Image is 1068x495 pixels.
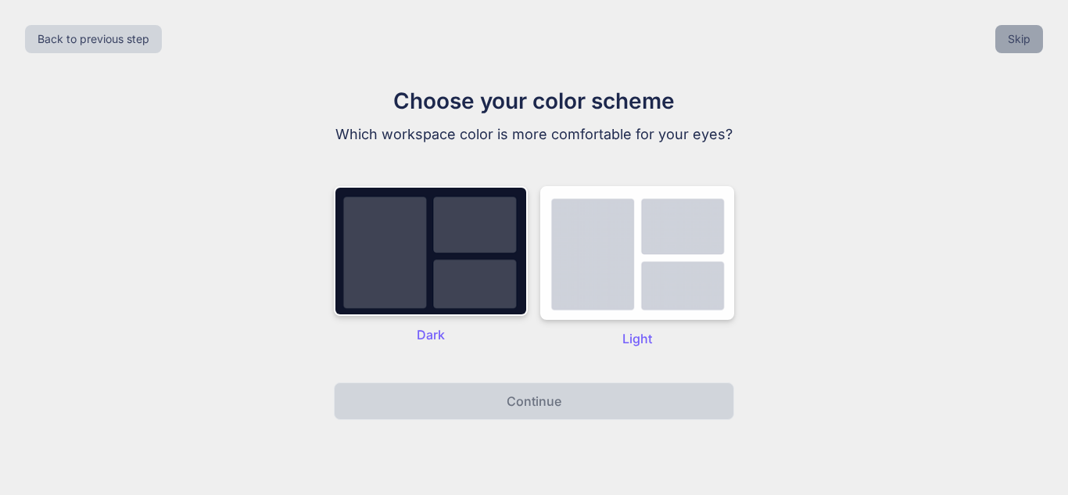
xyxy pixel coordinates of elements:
[334,382,734,420] button: Continue
[995,25,1043,53] button: Skip
[540,186,734,320] img: dark
[334,186,528,316] img: dark
[271,84,797,117] h1: Choose your color scheme
[25,25,162,53] button: Back to previous step
[540,329,734,348] p: Light
[507,392,561,411] p: Continue
[271,124,797,145] p: Which workspace color is more comfortable for your eyes?
[334,325,528,344] p: Dark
